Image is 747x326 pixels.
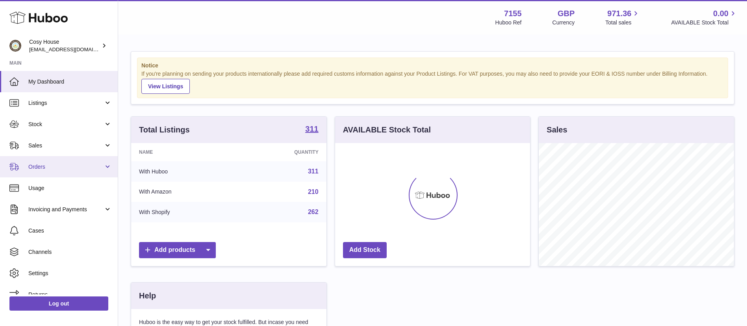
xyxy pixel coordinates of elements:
[28,121,104,128] span: Stock
[605,8,640,26] a: 971.36 Total sales
[671,19,738,26] span: AVAILABLE Stock Total
[605,19,640,26] span: Total sales
[131,143,238,161] th: Name
[607,8,631,19] span: 971.36
[28,99,104,107] span: Listings
[141,79,190,94] a: View Listings
[29,46,116,52] span: [EMAIL_ADDRESS][DOMAIN_NAME]
[308,188,319,195] a: 210
[28,78,112,86] span: My Dashboard
[238,143,326,161] th: Quantity
[343,125,431,135] h3: AVAILABLE Stock Total
[131,182,238,202] td: With Amazon
[547,125,567,135] h3: Sales
[28,270,112,277] span: Settings
[28,291,112,298] span: Returns
[131,161,238,182] td: With Huboo
[495,19,522,26] div: Huboo Ref
[141,70,724,94] div: If you're planning on sending your products internationally please add required customs informati...
[552,19,575,26] div: Currency
[713,8,728,19] span: 0.00
[141,62,724,69] strong: Notice
[139,291,156,301] h3: Help
[131,202,238,222] td: With Shopify
[9,40,21,52] img: internalAdmin-7155@internal.huboo.com
[558,8,575,19] strong: GBP
[308,168,319,175] a: 311
[305,125,318,133] strong: 311
[139,125,190,135] h3: Total Listings
[28,142,104,149] span: Sales
[28,248,112,256] span: Channels
[504,8,522,19] strong: 7155
[28,227,112,235] span: Cases
[28,184,112,192] span: Usage
[671,8,738,26] a: 0.00 AVAILABLE Stock Total
[343,242,387,258] a: Add Stock
[28,206,104,213] span: Invoicing and Payments
[28,163,104,171] span: Orders
[29,38,100,53] div: Cosy House
[308,209,319,215] a: 262
[305,125,318,134] a: 311
[9,296,108,311] a: Log out
[139,242,216,258] a: Add products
